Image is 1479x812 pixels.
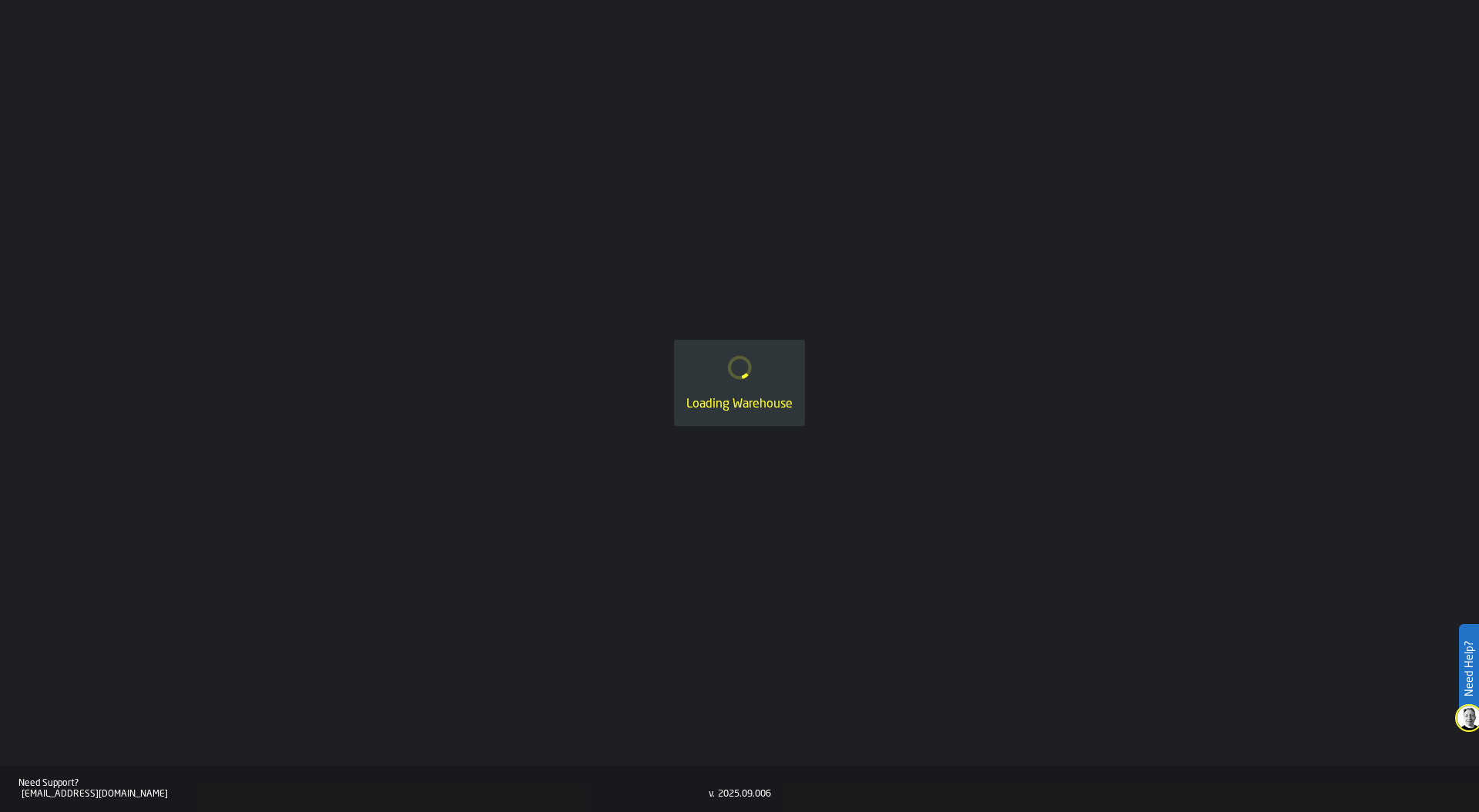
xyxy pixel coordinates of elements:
[718,789,771,800] div: 2025.09.006
[18,778,709,800] a: Need Support?[EMAIL_ADDRESS][DOMAIN_NAME]
[22,789,709,800] div: [EMAIL_ADDRESS][DOMAIN_NAME]
[686,395,793,414] div: Loading Warehouse
[18,778,709,789] div: Need Support?
[709,789,715,800] div: v.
